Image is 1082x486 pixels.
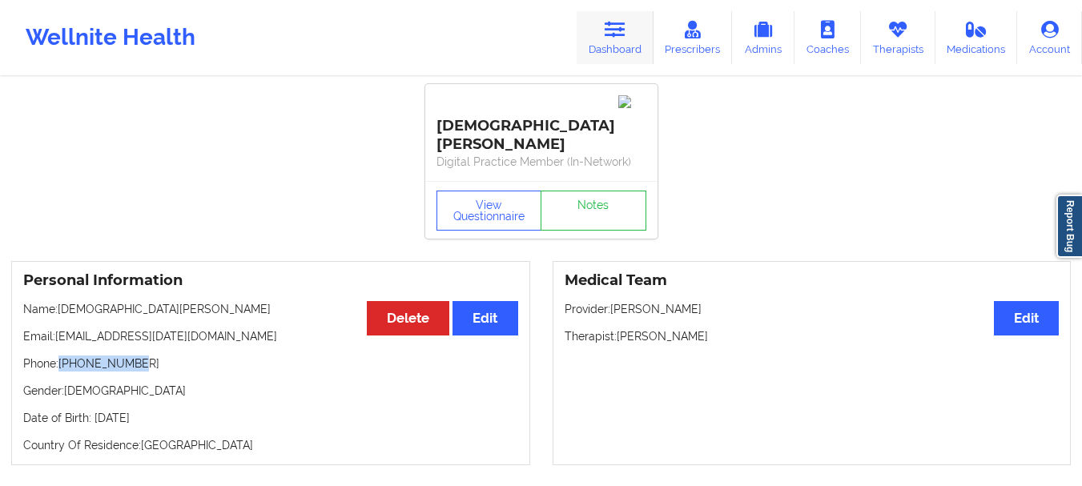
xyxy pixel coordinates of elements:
a: Admins [732,11,794,64]
button: Delete [367,301,449,335]
p: Country Of Residence: [GEOGRAPHIC_DATA] [23,437,518,453]
p: Phone: [PHONE_NUMBER] [23,355,518,372]
button: Edit [453,301,517,335]
p: Email: [EMAIL_ADDRESS][DATE][DOMAIN_NAME] [23,328,518,344]
h3: Personal Information [23,271,518,290]
button: Edit [994,301,1059,335]
button: View Questionnaire [436,191,542,231]
a: Coaches [794,11,861,64]
p: Date of Birth: [DATE] [23,410,518,426]
a: Prescribers [654,11,733,64]
p: Gender: [DEMOGRAPHIC_DATA] [23,383,518,399]
a: Report Bug [1056,195,1082,258]
a: Dashboard [577,11,654,64]
p: Name: [DEMOGRAPHIC_DATA][PERSON_NAME] [23,301,518,317]
p: Digital Practice Member (In-Network) [436,154,646,170]
img: Image%2Fplaceholer-image.png [618,95,646,108]
h3: Medical Team [565,271,1060,290]
div: [DEMOGRAPHIC_DATA][PERSON_NAME] [436,92,646,154]
p: Therapist: [PERSON_NAME] [565,328,1060,344]
p: Provider: [PERSON_NAME] [565,301,1060,317]
a: Therapists [861,11,935,64]
a: Notes [541,191,646,231]
a: Medications [935,11,1018,64]
a: Account [1017,11,1082,64]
